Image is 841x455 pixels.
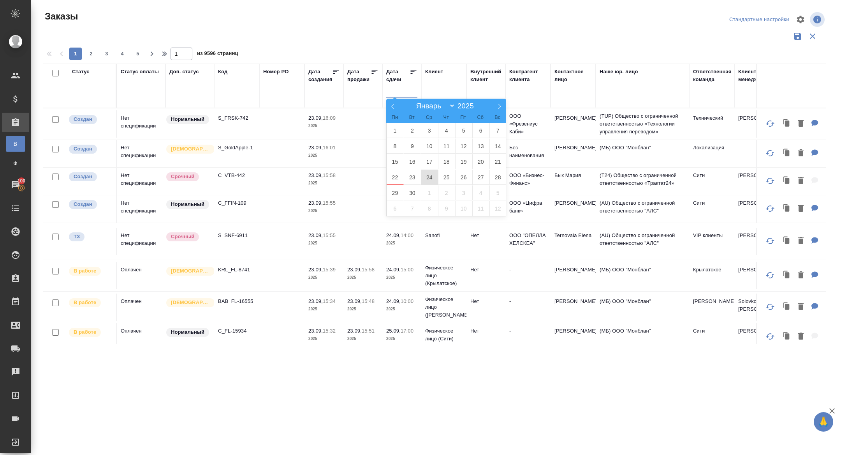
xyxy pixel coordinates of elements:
[68,297,112,308] div: Выставляет ПМ после принятия заказа от КМа
[794,267,808,283] button: Удалить
[421,201,438,216] span: Октябрь 8, 2025
[117,228,165,255] td: Нет спецификации
[551,140,596,167] td: [PERSON_NAME]
[779,116,794,132] button: Клонировать
[779,267,794,283] button: Клонировать
[165,199,210,210] div: Статус по умолчанию для стандартных заказов
[308,179,340,187] p: 2025
[472,185,489,200] span: Октябрь 4, 2025
[455,201,472,216] span: Октябрь 10, 2025
[387,185,404,200] span: Сентябрь 29, 2025
[470,232,501,239] p: Нет
[386,68,410,83] div: Дата сдачи
[117,195,165,223] td: Нет спецификации
[596,323,689,351] td: (МБ) ООО "Монблан"
[401,328,413,334] p: 17:00
[308,328,323,334] p: 23.09,
[438,201,455,216] span: Октябрь 9, 2025
[404,123,421,138] span: Сентябрь 2, 2025
[74,173,92,181] p: Создан
[761,172,779,190] button: Обновить
[738,68,776,83] div: Клиентские менеджеры
[386,115,403,120] span: Пн
[347,274,378,281] p: 2025
[489,115,506,120] span: Вс
[761,144,779,163] button: Обновить
[2,175,29,195] a: 100
[455,123,472,138] span: Сентябрь 5, 2025
[308,152,340,159] p: 2025
[509,172,547,187] p: ООО «Бизнес-Финанс»
[171,328,204,336] p: Нормальный
[117,168,165,195] td: Нет спецификации
[116,50,128,58] span: 4
[472,170,489,185] span: Сентябрь 27, 2025
[779,201,794,217] button: Клонировать
[218,68,227,76] div: Код
[165,114,210,125] div: Статус по умолчанию для стандартных заказов
[68,172,112,182] div: Выставляется автоматически при создании заказа
[794,329,808,345] button: Удалить
[814,412,833,432] button: 🙏
[509,297,547,305] p: -
[308,274,340,281] p: 2025
[68,327,112,338] div: Выставляет ПМ после принятия заказа от КМа
[455,154,472,169] span: Сентябрь 19, 2025
[347,305,378,313] p: 2025
[438,154,455,169] span: Сентябрь 18, 2025
[551,323,596,351] td: [PERSON_NAME]
[74,233,80,241] p: ТЗ
[425,68,443,76] div: Клиент
[386,298,401,304] p: 24.09,
[404,185,421,200] span: Сентябрь 30, 2025
[117,110,165,138] td: Нет спецификации
[404,170,421,185] span: Сентябрь 23, 2025
[85,50,97,58] span: 2
[171,299,210,306] p: [DEMOGRAPHIC_DATA]
[554,68,592,83] div: Контактное лицо
[171,115,204,123] p: Нормальный
[323,298,336,304] p: 15:34
[308,68,332,83] div: Дата создания
[455,138,472,154] span: Сентябрь 12, 2025
[323,200,336,206] p: 15:55
[68,232,112,242] div: Выставляет КМ при отправке заказа на расчет верстке (для тикета) или для уточнения сроков на прои...
[347,68,371,83] div: Дата продажи
[74,200,92,208] p: Создан
[100,48,113,60] button: 3
[551,168,596,195] td: Бык Мария
[425,232,463,239] p: Sanofi
[438,185,455,200] span: Октябрь 2, 2025
[117,323,165,351] td: Оплачен
[404,201,421,216] span: Октябрь 7, 2025
[308,207,340,215] p: 2025
[132,48,144,60] button: 5
[165,172,210,182] div: Выставляется автоматически, если на указанный объем услуг необходимо больше времени в стандартном...
[596,294,689,321] td: (МБ) ООО "Монблан"
[347,328,362,334] p: 23.09,
[117,294,165,321] td: Оплачен
[68,144,112,154] div: Выставляется автоматически при создании заказа
[794,116,808,132] button: Удалить
[727,14,791,26] div: split button
[10,140,21,148] span: В
[218,266,255,274] p: KRL_FL-8741
[472,154,489,169] span: Сентябрь 20, 2025
[791,10,810,29] span: Настроить таблицу
[779,299,794,315] button: Клонировать
[362,298,375,304] p: 15:48
[387,123,404,138] span: Сентябрь 1, 2025
[347,267,362,273] p: 23.09,
[420,115,438,120] span: Ср
[171,200,204,208] p: Нормальный
[171,267,210,275] p: [DEMOGRAPHIC_DATA]
[6,136,25,152] a: В
[387,138,404,154] span: Сентябрь 8, 2025
[794,173,808,189] button: Удалить
[100,50,113,58] span: 3
[401,298,413,304] p: 10:00
[489,185,507,200] span: Октябрь 5, 2025
[489,138,507,154] span: Сентябрь 14, 2025
[387,170,404,185] span: Сентябрь 22, 2025
[386,305,417,313] p: 2025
